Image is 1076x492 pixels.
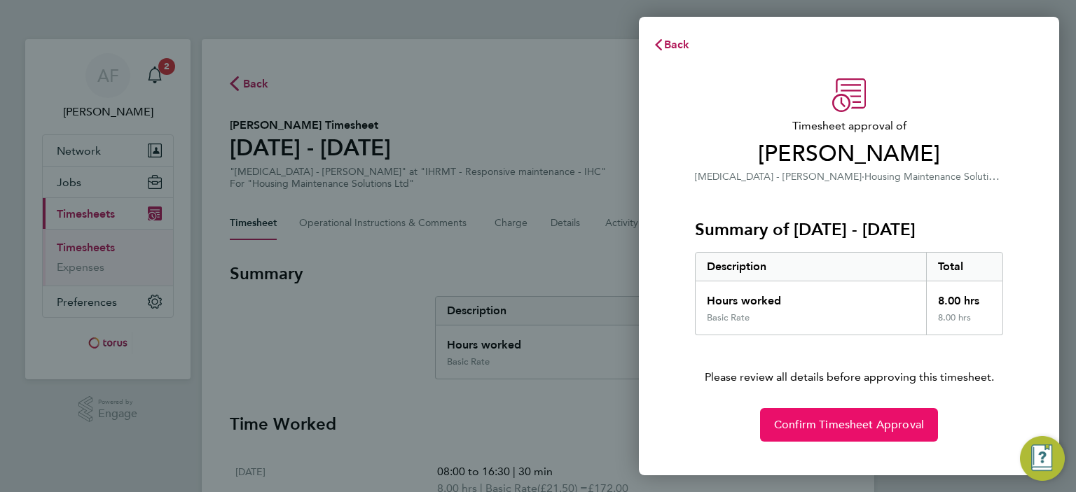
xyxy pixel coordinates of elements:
span: Timesheet approval of [695,118,1003,134]
h3: Summary of [DATE] - [DATE] [695,218,1003,241]
span: Confirm Timesheet Approval [774,418,924,432]
span: [MEDICAL_DATA] - [PERSON_NAME] [695,171,862,183]
div: 8.00 hrs [926,312,1003,335]
span: Housing Maintenance Solutions Ltd [864,169,1021,183]
p: Please review all details before approving this timesheet. [678,335,1020,386]
div: 8.00 hrs [926,281,1003,312]
div: Basic Rate [707,312,750,323]
span: [PERSON_NAME] [695,140,1003,168]
div: Description [696,253,926,281]
button: Back [639,31,704,59]
div: Hours worked [696,281,926,312]
button: Engage Resource Center [1020,436,1065,481]
span: · [862,171,864,183]
div: Summary of 18 - 24 Aug 2025 [695,252,1003,335]
button: Confirm Timesheet Approval [760,408,938,442]
div: Total [926,253,1003,281]
span: Back [664,38,690,51]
